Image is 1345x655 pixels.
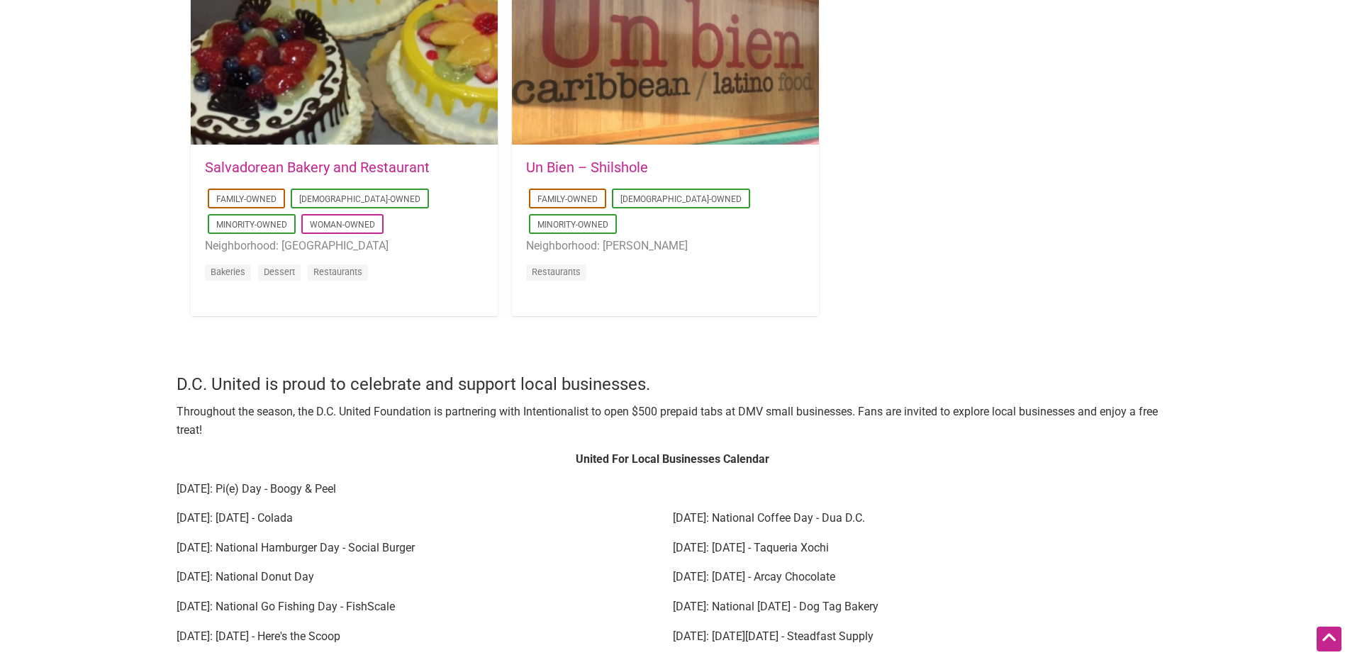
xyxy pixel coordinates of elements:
a: Minority-Owned [537,220,608,230]
a: Bakeries [211,267,245,277]
strong: United For Local Businesses Calendar [576,452,769,466]
p: [DATE]: Pi(e) Day - Boogy & Peel [177,480,1169,498]
h4: D.C. United is proud to celebrate and support local businesses. [177,373,1169,397]
div: Scroll Back to Top [1317,627,1341,651]
p: [DATE]: [DATE] - Colada [177,509,673,527]
a: Restaurants [313,267,362,277]
p: [DATE]: [DATE][DATE] - Steadfast Supply [673,627,1169,646]
a: Dessert [264,267,295,277]
a: [DEMOGRAPHIC_DATA]-Owned [620,194,742,204]
p: [DATE]: National Donut Day [177,568,673,586]
p: [DATE]: National Go Fishing Day - FishScale [177,598,673,616]
a: Un Bien – Shilshole [526,159,648,176]
li: Neighborhood: [PERSON_NAME] [526,237,805,255]
p: [DATE]: [DATE] - Here's the Scoop [177,627,673,646]
a: Family-Owned [216,194,277,204]
a: Salvadorean Bakery and Restaurant [205,159,430,176]
a: Minority-Owned [216,220,287,230]
a: [DEMOGRAPHIC_DATA]-Owned [299,194,420,204]
p: [DATE]: National [DATE] - Dog Tag Bakery [673,598,1169,616]
a: Woman-Owned [310,220,375,230]
p: [DATE]: [DATE] - Taqueria Xochi [673,539,1169,557]
a: Restaurants [532,267,581,277]
a: Family-Owned [537,194,598,204]
p: [DATE]: [DATE] - Arcay Chocolate [673,568,1169,586]
li: Neighborhood: [GEOGRAPHIC_DATA] [205,237,484,255]
p: [DATE]: National Hamburger Day - Social Burger [177,539,673,557]
p: Throughout the season, the D.C. United Foundation is partnering with Intentionalist to open $500 ... [177,403,1169,439]
p: [DATE]: National Coffee Day - Dua D.C. [673,509,1169,527]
